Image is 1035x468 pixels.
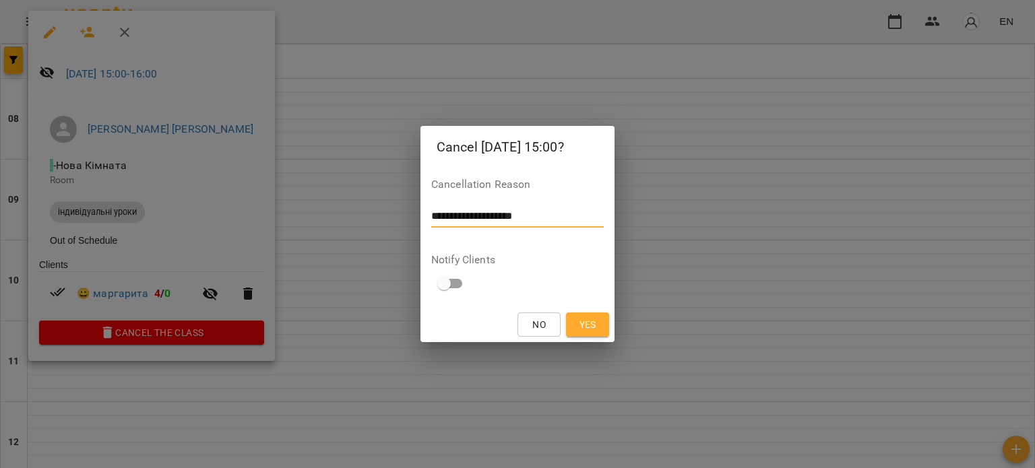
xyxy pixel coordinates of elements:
h2: Cancel [DATE] 15:00? [437,137,598,158]
button: No [517,312,561,337]
span: Yes [579,316,596,333]
span: No [532,316,546,333]
label: Cancellation Reason [431,179,604,190]
button: Yes [566,312,609,337]
label: Notify Clients [431,255,604,265]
